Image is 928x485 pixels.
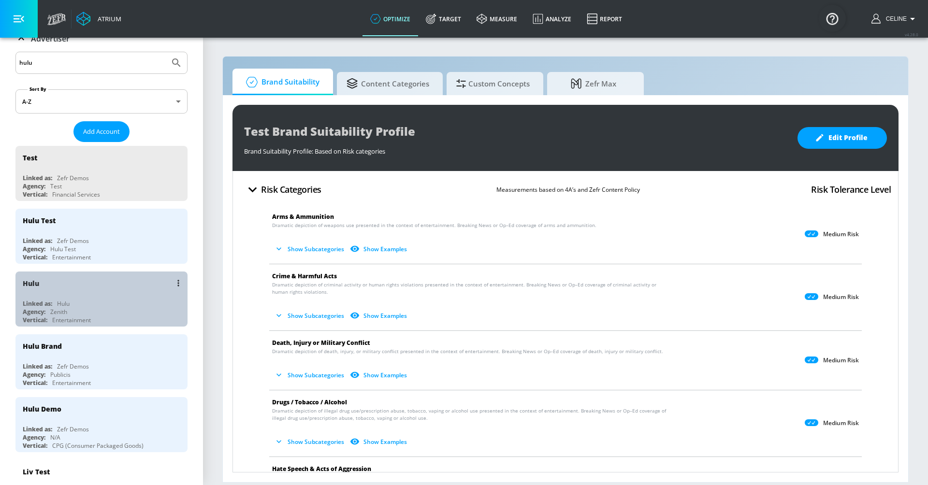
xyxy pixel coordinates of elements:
div: Financial Services [52,190,100,199]
button: Show Examples [348,241,411,257]
div: Hulu BrandLinked as:Zefr DemosAgency:PublicisVertical:Entertainment [15,334,188,389]
button: Risk Categories [240,178,325,201]
div: Linked as: [23,300,52,308]
div: Vertical: [23,379,47,387]
a: Analyze [525,1,579,36]
a: Target [418,1,469,36]
span: v 4.28.0 [905,32,918,37]
button: Show Examples [348,434,411,450]
div: HuluLinked as:HuluAgency:ZenithVertical:Entertainment [15,271,188,327]
p: Medium Risk [823,419,859,427]
span: Dramatic depiction of illegal drug use/prescription abuse, tobacco, vaping or alcohol use present... [272,407,672,422]
span: Crime & Harmful Acts [272,272,337,280]
button: Add Account [73,121,130,142]
div: Zefr Demos [57,425,89,433]
a: Atrium [76,12,121,26]
p: Measurements based on 4A’s and Zefr Content Policy [496,185,640,195]
div: Hulu Demo [23,404,61,414]
div: CPG (Consumer Packaged Goods) [52,442,144,450]
span: Death, Injury or Military Conflict [272,339,370,347]
div: Advertiser [15,25,188,52]
div: Hulu Test [23,216,56,225]
span: Edit Profile [817,132,868,144]
div: Linked as: [23,174,52,182]
span: Dramatic depiction of weapons use presented in the context of entertainment. Breaking News or Op–... [272,222,596,229]
div: N/A [50,433,60,442]
span: Dramatic depiction of death, injury, or military conflict presented in the context of entertainme... [272,348,663,355]
button: Show Examples [348,308,411,324]
span: Arms & Ammunition [272,213,334,221]
p: Medium Risk [823,293,859,301]
a: measure [469,1,525,36]
div: Agency: [23,182,45,190]
span: Custom Concepts [456,72,530,95]
div: Entertainment [52,253,91,261]
div: Vertical: [23,190,47,199]
span: Hate Speech & Acts of Aggression [272,465,371,473]
div: A-Z [15,89,188,114]
button: Show Subcategories [272,241,348,257]
div: Zenith [50,308,67,316]
span: Drugs / Tobacco / Alcohol [272,398,347,406]
div: Hulu Test [50,245,76,253]
span: Brand Suitability [242,71,319,94]
button: Submit Search [166,52,187,73]
button: Show Subcategories [272,367,348,383]
input: Search by name [19,57,166,69]
span: Zefr Max [557,72,630,95]
div: Hulu DemoLinked as:Zefr DemosAgency:N/AVertical:CPG (Consumer Packaged Goods) [15,397,188,452]
span: Content Categories [347,72,429,95]
div: Vertical: [23,442,47,450]
div: Hulu TestLinked as:Zefr DemosAgency:Hulu TestVertical:Entertainment [15,209,188,264]
div: Test [50,182,62,190]
div: Test [23,153,37,162]
a: Report [579,1,630,36]
div: Publicis [50,371,71,379]
p: Advertiser [31,33,70,44]
div: Linked as: [23,237,52,245]
div: Agency: [23,245,45,253]
a: optimize [362,1,418,36]
h4: Risk Tolerance Level [811,183,891,196]
button: Edit Profile [797,127,887,149]
div: Linked as: [23,425,52,433]
span: Add Account [83,126,120,137]
p: Medium Risk [823,230,859,238]
div: Hulu Brand [23,342,62,351]
div: Brand Suitability Profile: Based on Risk categories [244,142,788,156]
div: Zefr Demos [57,174,89,182]
h4: Risk Categories [261,183,321,196]
div: Zefr Demos [57,237,89,245]
div: Entertainment [52,316,91,324]
button: Show Subcategories [272,308,348,324]
p: Medium Risk [823,357,859,364]
button: Show Examples [348,367,411,383]
button: Show Subcategories [272,434,348,450]
div: Hulu [57,300,70,308]
div: Hulu [23,279,39,288]
label: Sort By [28,86,48,92]
span: login as: celine.ghanbary@zefr.com [882,15,907,22]
div: Vertical: [23,253,47,261]
div: TestLinked as:Zefr DemosAgency:TestVertical:Financial Services [15,146,188,201]
div: Agency: [23,371,45,379]
div: Agency: [23,433,45,442]
button: Celine [871,13,918,25]
button: Open Resource Center [819,5,846,32]
div: Linked as: [23,362,52,371]
div: Agency: [23,308,45,316]
div: Liv Test [23,467,50,476]
span: Dramatic depiction of criminal activity or human rights violations presented in the context of en... [272,281,672,296]
div: Atrium [94,14,121,23]
div: Entertainment [52,379,91,387]
div: Vertical: [23,316,47,324]
div: Zefr Demos [57,362,89,371]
